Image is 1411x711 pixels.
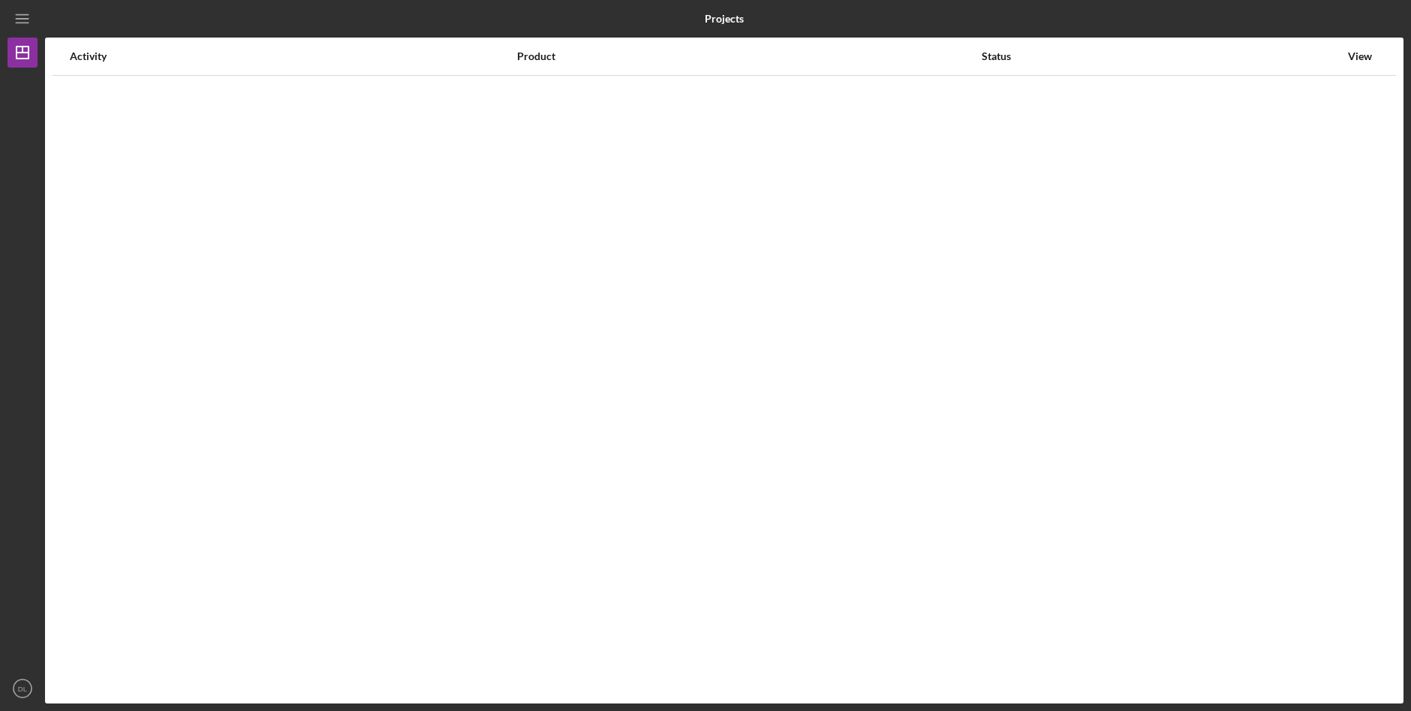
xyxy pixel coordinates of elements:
[18,685,28,693] text: DL
[1341,50,1379,62] div: View
[8,673,38,703] button: DL
[517,50,980,62] div: Product
[982,50,1340,62] div: Status
[70,50,516,62] div: Activity
[705,13,744,25] b: Projects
